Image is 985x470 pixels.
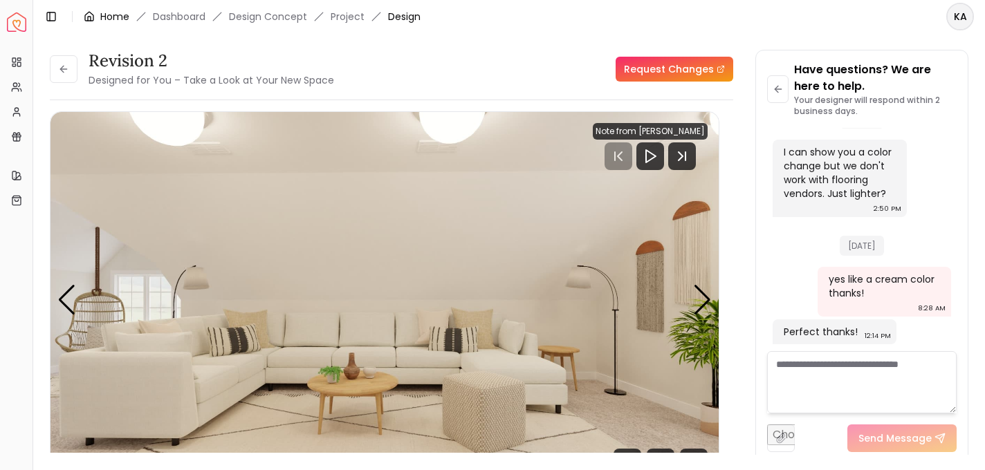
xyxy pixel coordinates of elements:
[794,95,957,117] p: Your designer will respond within 2 business days.
[874,202,901,216] div: 2:50 PM
[865,329,891,343] div: 12:14 PM
[100,10,129,23] a: Home
[918,301,946,315] div: 8:28 AM
[693,285,712,315] div: Next slide
[642,148,659,164] svg: Play
[593,123,708,140] div: Note from [PERSON_NAME]
[388,10,421,23] span: Design
[616,57,733,82] a: Request Changes
[829,272,938,300] div: yes like a cream color thanks!
[7,12,26,32] a: Spacejoy
[84,10,421,23] nav: breadcrumb
[784,145,893,200] div: I can show you a color change but we don't work with flooring vendors. Just lighter?
[668,142,696,170] svg: Next Track
[948,4,973,29] span: KA
[784,325,858,339] div: Perfect thanks!
[153,10,205,23] a: Dashboard
[89,73,334,87] small: Designed for You – Take a Look at Your New Space
[794,62,957,95] p: Have questions? We are here to help.
[840,236,884,256] span: [DATE]
[331,10,365,23] a: Project
[57,285,76,315] div: Previous slide
[946,3,974,30] button: KA
[7,12,26,32] img: Spacejoy Logo
[89,50,334,72] h3: Revision 2
[229,10,307,23] li: Design Concept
